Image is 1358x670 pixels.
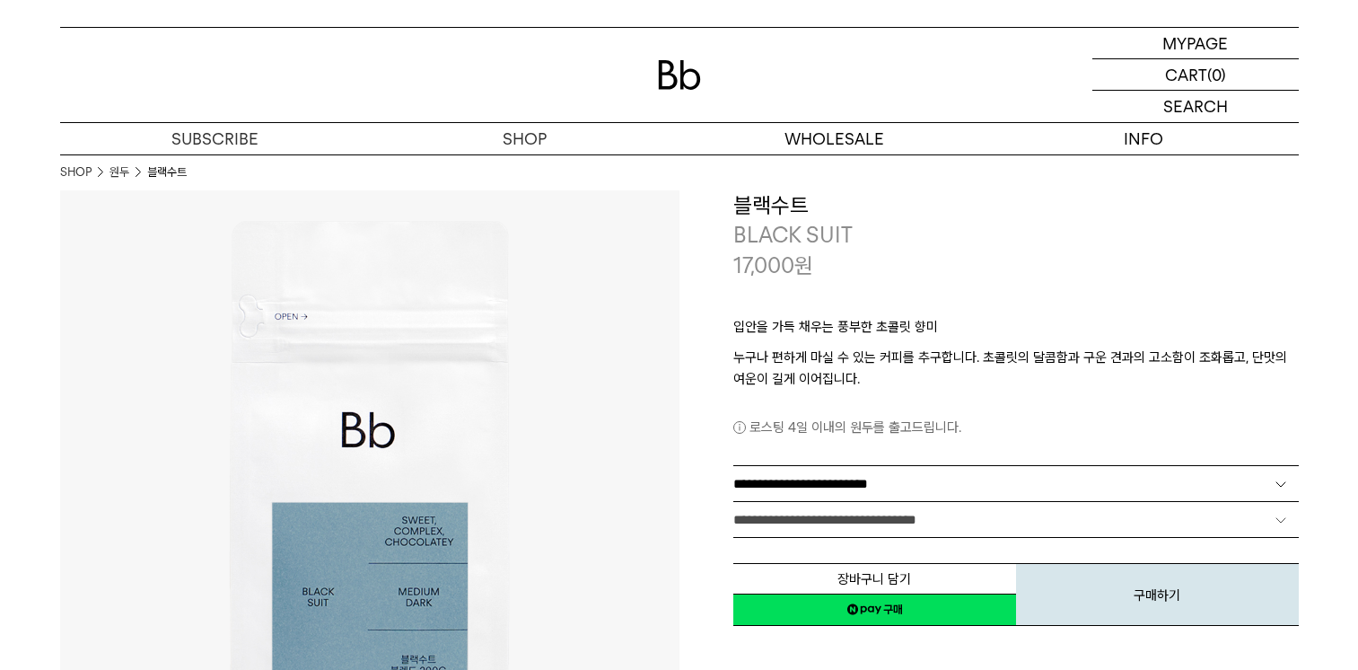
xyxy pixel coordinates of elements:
button: 구매하기 [1016,563,1299,626]
p: MYPAGE [1162,28,1228,58]
p: CART [1165,59,1207,90]
a: SHOP [370,123,679,154]
p: 17,000 [733,251,813,281]
p: WHOLESALE [679,123,989,154]
button: 장바구니 담기 [733,563,1016,595]
p: INFO [989,123,1299,154]
p: SEARCH [1163,91,1228,122]
p: 입안을 가득 채우는 풍부한 초콜릿 향미 [733,316,1299,347]
p: (0) [1207,59,1226,90]
a: MYPAGE [1092,28,1299,59]
p: BLACK SUIT [733,220,1299,251]
a: 원두 [110,163,129,181]
h3: 블랙수트 [733,190,1299,221]
li: 블랙수트 [147,163,187,181]
span: 원 [794,252,813,278]
a: CART (0) [1092,59,1299,91]
img: 로고 [658,60,701,90]
a: 새창 [733,594,1016,626]
p: 로스팅 4일 이내의 원두를 출고드립니다. [733,417,1299,438]
a: SHOP [60,163,92,181]
a: SUBSCRIBE [60,123,370,154]
p: 누구나 편하게 마실 수 있는 커피를 추구합니다. 초콜릿의 달콤함과 구운 견과의 고소함이 조화롭고, 단맛의 여운이 길게 이어집니다. [733,347,1299,390]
